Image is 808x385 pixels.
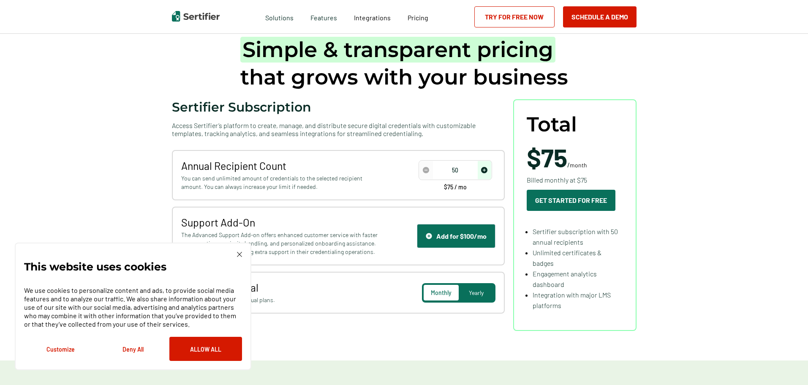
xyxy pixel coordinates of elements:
a: Try for Free Now [474,6,555,27]
button: Schedule a Demo [563,6,637,27]
span: Annual Recipient Count [181,159,380,172]
p: We use cookies to personalize content and ads, to provide social media features and to analyze ou... [24,286,242,328]
span: increase number [478,161,491,179]
span: Payment Interval [181,281,380,294]
span: Simple & transparent pricing [240,37,555,63]
h1: that grows with your business [240,36,568,91]
span: Access Sertifier’s platform to create, manage, and distribute secure digital credentials with cus... [172,121,505,137]
span: $75 / mo [444,184,467,190]
button: Customize [24,337,97,361]
img: Sertifier | Digital Credentialing Platform [172,11,220,22]
span: month [570,161,587,169]
div: Add for $100/mo [426,232,487,240]
span: Features [310,11,337,22]
button: Deny All [97,337,169,361]
span: $75 [527,142,567,172]
span: Engagement analytics dashboard [533,270,597,288]
span: Integrations [354,14,391,22]
span: Total [527,113,577,136]
p: This website uses cookies [24,262,166,271]
a: Pricing [408,11,428,22]
span: Yearly [469,289,484,296]
a: Integrations [354,11,391,22]
img: Cookie Popup Close [237,252,242,257]
span: Solutions [265,11,294,22]
span: Billed monthly at $75 [527,175,587,185]
img: Decrease Icon [423,167,429,173]
button: Support IconAdd for $100/mo [417,224,495,248]
img: Increase Icon [481,167,487,173]
iframe: Chat Widget [766,344,808,385]
span: The Advanced Support Add-on offers enhanced customer service with faster response times, priority... [181,231,380,256]
img: Support Icon [426,233,432,239]
button: Allow All [169,337,242,361]
span: Pricing [408,14,428,22]
span: Integration with major LMS platforms [533,291,611,309]
span: Monthly [431,289,452,296]
span: decrease number [419,161,433,179]
span: Get 2 months free with annual plans. [181,296,380,304]
span: Sertifier Subscription [172,99,311,115]
span: / [527,145,587,170]
span: You can send unlimited amount of credentials to the selected recipient amount. You can always inc... [181,174,380,191]
span: Sertifier subscription with 50 annual recipients [533,227,618,246]
span: Unlimited certificates & badges [533,248,601,267]
button: Get Started For Free [527,190,615,211]
span: Support Add-On [181,216,380,229]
